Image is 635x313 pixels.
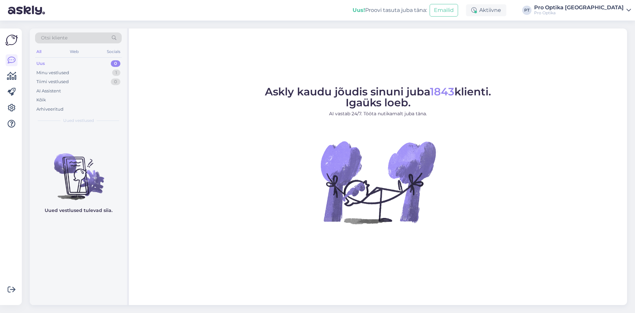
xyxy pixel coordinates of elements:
div: Minu vestlused [36,70,69,76]
div: All [35,47,43,56]
b: Uus! [353,7,365,13]
div: PT [522,6,531,15]
img: No chats [30,141,127,201]
p: AI vastab 24/7. Tööta nutikamalt juba täna. [265,110,491,117]
p: Uued vestlused tulevad siia. [45,207,112,214]
div: 1 [112,70,120,76]
div: Uus [36,60,45,67]
span: Askly kaudu jõudis sinuni juba klienti. Igaüks loeb. [265,85,491,109]
div: 0 [111,60,120,67]
img: Askly Logo [5,34,18,46]
div: Arhiveeritud [36,106,63,113]
img: No Chat active [318,123,438,242]
div: Socials [106,47,122,56]
div: Tiimi vestlused [36,78,69,85]
div: AI Assistent [36,88,61,94]
div: Proovi tasuta juba täna: [353,6,427,14]
span: 1843 [430,85,454,98]
span: Uued vestlused [63,118,94,124]
button: Emailid [430,4,458,17]
div: Pro Optika [534,10,624,16]
span: Otsi kliente [41,34,67,41]
div: 0 [111,78,120,85]
div: Kõik [36,97,46,103]
a: Pro Optika [GEOGRAPHIC_DATA]Pro Optika [534,5,631,16]
div: Web [68,47,80,56]
div: Aktiivne [466,4,506,16]
div: Pro Optika [GEOGRAPHIC_DATA] [534,5,624,10]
